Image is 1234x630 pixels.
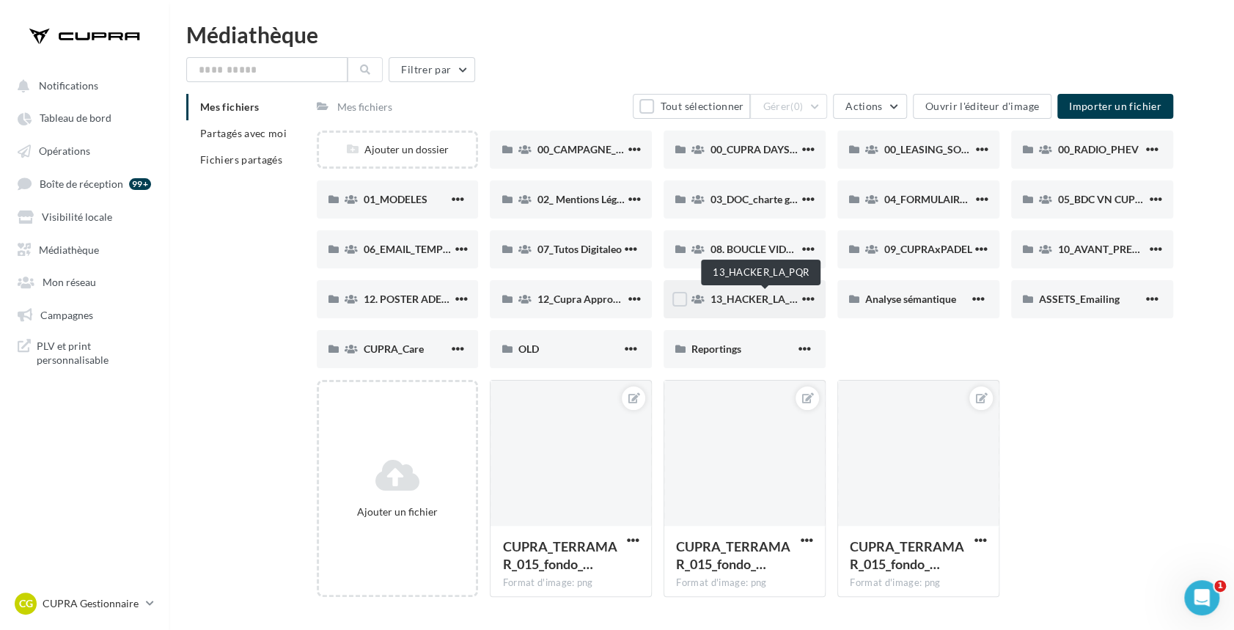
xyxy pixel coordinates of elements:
span: ASSETS_Emailing [1039,293,1120,305]
span: CUPRA_TERRAMAR_015_fondo_RVB [850,538,964,572]
a: Mon réseau [9,268,160,294]
a: Tableau de bord [9,104,160,131]
div: Format d'image: png [850,576,987,590]
span: 07_Tutos Digitaleo [537,243,621,255]
span: Campagnes [40,308,93,321]
span: 1 [1214,580,1226,592]
div: Ajouter un dossier [319,142,477,157]
span: Opérations [39,144,90,157]
button: Filtrer par [389,57,475,82]
a: Boîte de réception 99+ [9,169,160,197]
div: Format d'image: png [502,576,639,590]
span: 12_Cupra Approved_OCCASIONS_GARANTIES [537,293,754,305]
span: 08. BOUCLE VIDEO ECRAN SHOWROOM [710,243,904,255]
span: Visibilité locale [42,210,112,223]
a: Opérations [9,137,160,164]
span: 13_HACKER_LA_PQR [710,293,811,305]
a: CG CUPRA Gestionnaire [12,590,157,618]
span: CG [19,596,33,611]
p: CUPRA Gestionnaire [43,596,140,611]
button: Actions [833,94,906,119]
span: 00_RADIO_PHEV [1058,143,1139,155]
span: Boîte de réception [40,177,123,190]
button: Tout sélectionner [633,94,750,119]
button: Gérer(0) [750,94,827,119]
span: PLV et print personnalisable [37,339,151,367]
a: Campagnes [9,301,160,327]
button: Importer un fichier [1057,94,1173,119]
div: Mes fichiers [337,100,392,114]
a: PLV et print personnalisable [9,333,160,373]
div: 99+ [129,178,151,190]
span: 00_CAMPAGNE_OCTOBRE [537,143,662,155]
span: 00_LEASING_SOCIAL_ÉLECTRIQUE [884,143,1048,155]
span: CUPRA_Care [364,343,424,355]
span: 12. POSTER ADEME [364,293,457,305]
span: 09_CUPRAxPADEL [884,243,972,255]
span: Notifications [39,79,98,92]
span: Importer un fichier [1069,100,1161,112]
iframe: Intercom live chat [1184,580,1219,615]
span: Médiathèque [39,243,99,255]
div: 13_HACKER_LA_PQR [701,260,820,285]
span: CUPRA_TERRAMAR_015_fondo_RVB [502,538,617,572]
span: (0) [790,100,803,112]
span: Tableau de bord [40,112,111,125]
div: Médiathèque [186,23,1216,45]
span: Mon réseau [43,276,96,288]
span: 03_DOC_charte graphique et GUIDELINES [710,193,903,205]
span: 05_BDC VN CUPRA [1058,193,1149,205]
span: OLD [518,343,538,355]
a: Visibilité locale [9,202,160,229]
span: 02_ Mentions Légales [537,193,633,205]
span: 00_CUPRA DAYS (JPO) [710,143,817,155]
span: Mes fichiers [200,100,259,113]
span: 04_FORMULAIRE DES DEMANDES CRÉATIVES [884,193,1102,205]
span: Reportings [691,343,741,355]
span: Partagés avec moi [200,127,287,139]
span: Actions [845,100,882,112]
span: CUPRA_TERRAMAR_015_fondo_RVB (1) [676,538,790,572]
button: Notifications [9,72,154,98]
div: Ajouter un fichier [325,505,471,519]
div: Format d'image: png [676,576,813,590]
button: Ouvrir l'éditeur d'image [913,94,1051,119]
span: Fichiers partagés [200,153,282,166]
span: Analyse sémantique [865,293,956,305]
span: 06_EMAIL_TEMPLATE HTML CUPRA [364,243,534,255]
a: Médiathèque [9,235,160,262]
span: 01_MODELES [364,193,427,205]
